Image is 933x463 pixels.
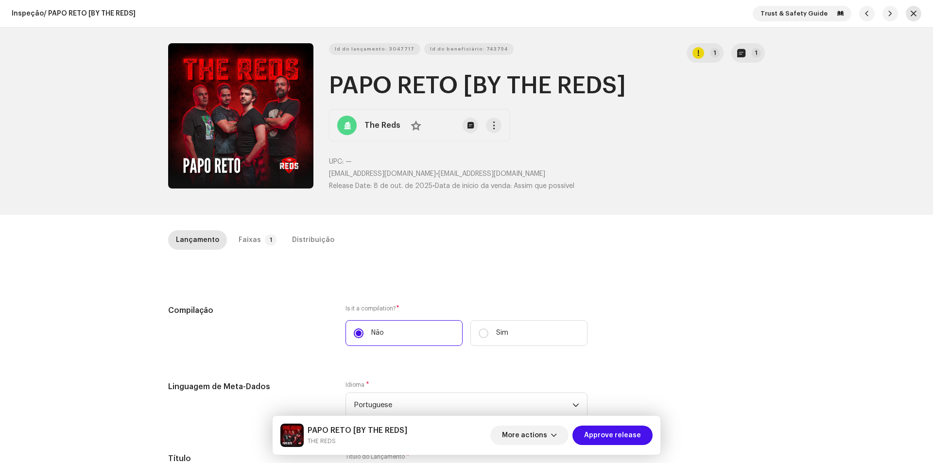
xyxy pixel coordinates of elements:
span: [EMAIL_ADDRESS][DOMAIN_NAME] [329,171,436,177]
button: 1 [731,43,765,63]
p: • [329,169,765,179]
p-badge: 1 [710,48,720,58]
span: 8 de out. de 2025 [374,183,432,189]
span: Release Date: [329,183,372,189]
p-badge: 1 [751,48,761,58]
small: PAPO RETO [BY THE REDS] [308,436,407,446]
span: Approve release [584,426,641,445]
p-badge: 1 [265,234,276,246]
button: Id do lançamento: 3047717 [329,43,420,55]
button: Approve release [572,426,653,445]
p: Não [371,328,384,338]
h5: Linguagem de Meta-Dados [168,381,330,393]
button: 1 [687,43,724,63]
span: [EMAIL_ADDRESS][DOMAIN_NAME] [438,171,545,177]
div: dropdown trigger [572,393,579,417]
button: More actions [490,426,569,445]
label: Título do Lançamento [346,453,410,461]
p: Sim [496,328,508,338]
span: Portuguese [354,393,572,417]
h5: PAPO RETO [BY THE REDS] [308,425,407,436]
span: Id do lançamento: 3047717 [335,39,415,59]
div: Distribuição [292,230,334,250]
div: Faixas [239,230,261,250]
h5: Compilação [168,305,330,316]
h1: PAPO RETO [BY THE REDS] [329,70,765,102]
span: UPC: [329,158,344,165]
span: — [346,158,352,165]
span: Assim que possível [514,183,574,189]
span: Id do beneficiário: 743754 [430,39,508,59]
span: More actions [502,426,547,445]
label: Is it a compilation? [346,305,587,312]
button: Id do beneficiário: 743754 [424,43,514,55]
img: 00fb097b-0645-420b-b3f9-d8bdec4f2c36 [280,424,304,447]
span: • [329,183,435,189]
div: Lançamento [176,230,219,250]
span: Data de início da venda: [435,183,512,189]
label: Idioma [346,381,369,389]
strong: The Reds [364,120,400,131]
